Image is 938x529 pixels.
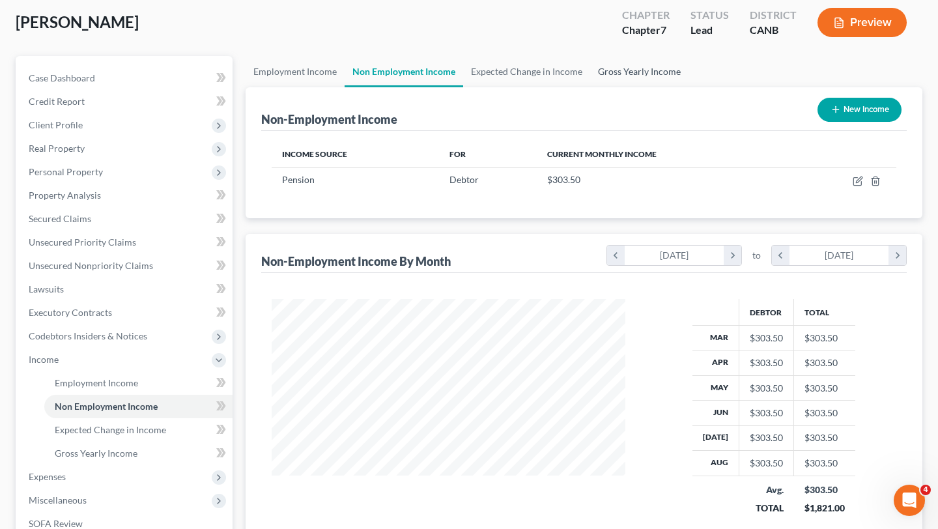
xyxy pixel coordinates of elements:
[794,350,855,375] td: $303.50
[29,260,153,271] span: Unsecured Nonpriority Claims
[18,184,233,207] a: Property Analysis
[794,299,855,325] th: Total
[55,377,138,388] span: Employment Income
[750,502,784,515] div: TOTAL
[752,249,761,262] span: to
[18,231,233,254] a: Unsecured Priority Claims
[692,451,739,476] th: Aug
[750,382,783,395] div: $303.50
[29,166,103,177] span: Personal Property
[29,143,85,154] span: Real Property
[345,56,463,87] a: Non Employment Income
[29,213,91,224] span: Secured Claims
[44,418,233,442] a: Expected Change in Income
[817,98,902,122] button: New Income
[18,66,233,90] a: Case Dashboard
[750,407,783,420] div: $303.50
[449,149,466,159] span: For
[261,253,451,269] div: Non-Employment Income By Month
[625,246,724,265] div: [DATE]
[55,448,137,459] span: Gross Yearly Income
[661,23,666,36] span: 7
[261,111,397,127] div: Non-Employment Income
[724,246,741,265] i: chevron_right
[794,326,855,350] td: $303.50
[463,56,590,87] a: Expected Change in Income
[547,174,580,185] span: $303.50
[804,483,845,496] div: $303.50
[794,401,855,425] td: $303.50
[690,8,729,23] div: Status
[772,246,789,265] i: chevron_left
[750,8,797,23] div: District
[750,431,783,444] div: $303.50
[794,375,855,400] td: $303.50
[888,246,906,265] i: chevron_right
[590,56,689,87] a: Gross Yearly Income
[18,254,233,278] a: Unsecured Nonpriority Claims
[750,483,784,496] div: Avg.
[607,246,625,265] i: chevron_left
[29,494,87,506] span: Miscellaneous
[29,354,59,365] span: Income
[750,23,797,38] div: CANB
[547,149,657,159] span: Current Monthly Income
[29,518,83,529] span: SOFA Review
[282,149,347,159] span: Income Source
[692,401,739,425] th: Jun
[29,119,83,130] span: Client Profile
[894,485,925,516] iframe: Intercom live chat
[692,375,739,400] th: May
[690,23,729,38] div: Lead
[750,332,783,345] div: $303.50
[29,283,64,294] span: Lawsuits
[739,299,794,325] th: Debtor
[692,425,739,450] th: [DATE]
[55,424,166,435] span: Expected Change in Income
[29,471,66,482] span: Expenses
[44,371,233,395] a: Employment Income
[794,451,855,476] td: $303.50
[44,395,233,418] a: Non Employment Income
[29,307,112,318] span: Executory Contracts
[692,326,739,350] th: Mar
[794,425,855,450] td: $303.50
[750,457,783,470] div: $303.50
[29,236,136,248] span: Unsecured Priority Claims
[29,330,147,341] span: Codebtors Insiders & Notices
[18,301,233,324] a: Executory Contracts
[18,90,233,113] a: Credit Report
[18,278,233,301] a: Lawsuits
[55,401,158,412] span: Non Employment Income
[29,72,95,83] span: Case Dashboard
[750,356,783,369] div: $303.50
[18,207,233,231] a: Secured Claims
[817,8,907,37] button: Preview
[29,96,85,107] span: Credit Report
[804,502,845,515] div: $1,821.00
[282,174,315,185] span: Pension
[789,246,889,265] div: [DATE]
[622,23,670,38] div: Chapter
[449,174,479,185] span: Debtor
[692,350,739,375] th: Apr
[44,442,233,465] a: Gross Yearly Income
[16,12,139,31] span: [PERSON_NAME]
[246,56,345,87] a: Employment Income
[920,485,931,495] span: 4
[29,190,101,201] span: Property Analysis
[622,8,670,23] div: Chapter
